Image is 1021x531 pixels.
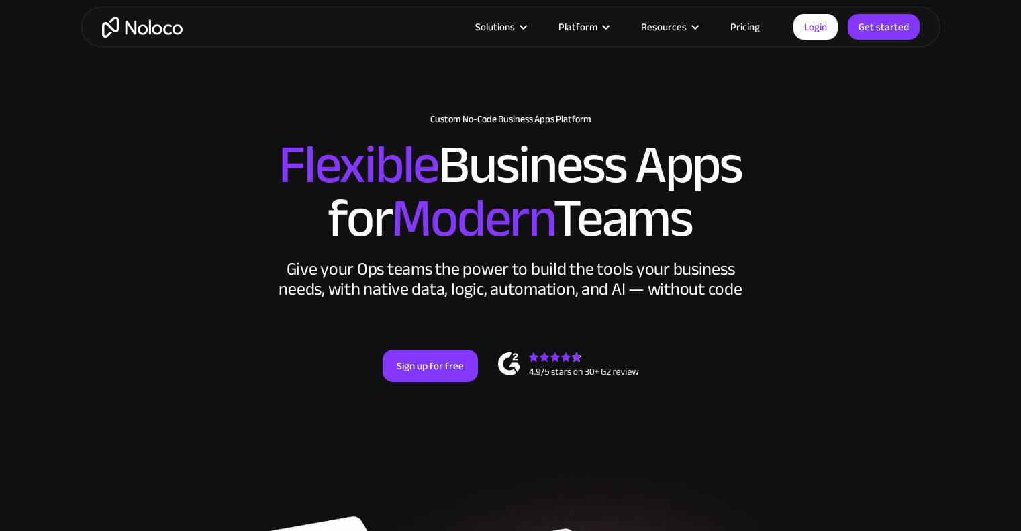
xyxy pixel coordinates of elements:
span: Flexible [279,115,438,215]
a: Get started [848,14,920,40]
div: Platform [558,18,597,36]
div: Solutions [475,18,515,36]
div: Solutions [458,18,542,36]
h1: Custom No-Code Business Apps Platform [95,114,927,125]
span: Modern [391,168,553,269]
a: home [102,17,183,38]
a: Pricing [714,18,777,36]
div: Resources [624,18,714,36]
a: Sign up for free [383,350,478,382]
div: Platform [542,18,624,36]
h2: Business Apps for Teams [95,138,927,246]
a: Login [793,14,838,40]
div: Resources [641,18,687,36]
div: Give your Ops teams the power to build the tools your business needs, with native data, logic, au... [276,259,746,299]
